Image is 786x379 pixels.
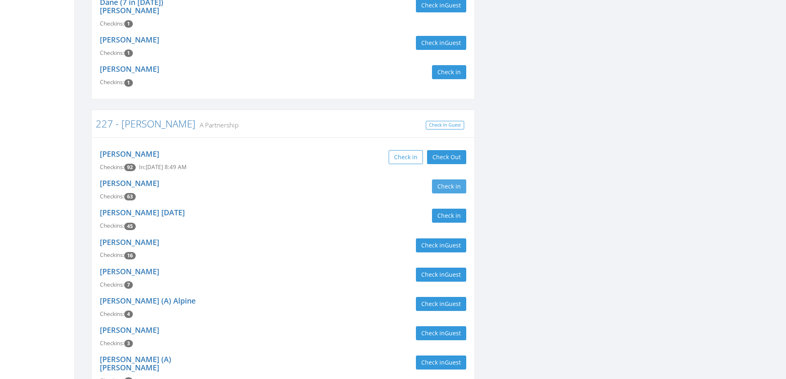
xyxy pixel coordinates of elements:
button: Check inGuest [416,326,466,340]
a: Check In Guest [426,121,464,129]
span: Guest [445,1,461,9]
span: Checkins: [100,78,124,86]
a: [PERSON_NAME] [100,178,159,188]
span: Checkins: [100,20,124,27]
span: Checkins: [100,310,124,318]
span: Guest [445,358,461,366]
span: Checkin count [124,340,133,347]
a: [PERSON_NAME] [100,64,159,74]
span: Checkin count [124,79,133,87]
span: Checkins: [100,339,124,347]
span: Guest [445,271,461,278]
span: Guest [445,241,461,249]
button: Check inGuest [416,297,466,311]
span: Checkins: [100,222,124,229]
a: [PERSON_NAME] [100,35,159,45]
span: Checkin count [124,311,133,318]
span: Checkins: [100,163,124,171]
span: Checkins: [100,281,124,288]
button: Check inGuest [416,355,466,370]
span: Checkin count [124,164,136,171]
a: [PERSON_NAME] [100,237,159,247]
span: Checkins: [100,49,124,56]
a: 227 - [PERSON_NAME] [96,117,196,130]
span: Checkin count [124,252,136,259]
span: Guest [445,329,461,337]
span: Checkin count [124,223,136,230]
a: [PERSON_NAME] [DATE] [100,207,185,217]
span: Checkins: [100,193,124,200]
button: Check in [432,209,466,223]
a: [PERSON_NAME] (A) Alpine [100,296,196,306]
span: Checkins: [100,251,124,259]
button: Check in [389,150,423,164]
button: Check inGuest [416,36,466,50]
a: [PERSON_NAME] [100,149,159,159]
a: [PERSON_NAME] [100,266,159,276]
small: A Partnership [196,120,238,129]
span: Checkin count [124,193,136,200]
a: [PERSON_NAME] (A) [PERSON_NAME] [100,354,171,372]
span: Guest [445,300,461,308]
button: Check inGuest [416,238,466,252]
span: Checkin count [124,49,133,57]
a: [PERSON_NAME] [100,325,159,335]
button: Check in [432,179,466,193]
button: Check Out [427,150,466,164]
button: Check in [432,65,466,79]
span: Checkin count [124,20,133,28]
button: Check inGuest [416,268,466,282]
span: In: [DATE] 8:49 AM [139,163,186,171]
span: Guest [445,39,461,47]
span: Checkin count [124,281,133,289]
